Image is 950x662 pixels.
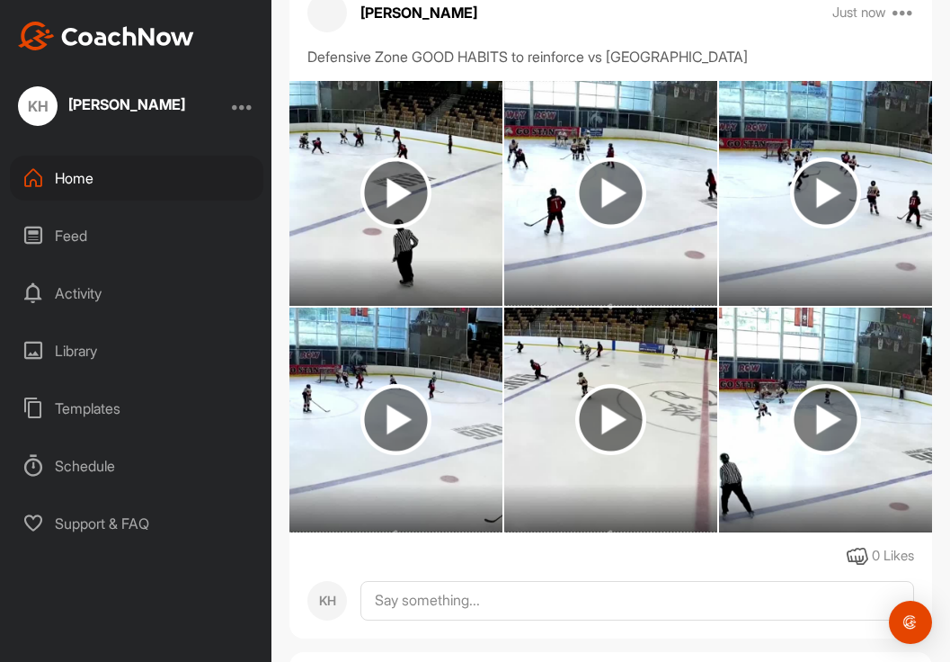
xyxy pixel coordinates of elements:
[289,81,502,306] img: media
[10,156,263,201] div: Home
[307,581,347,621] div: KH
[832,4,886,22] p: Just now
[360,2,477,23] p: [PERSON_NAME]
[575,157,646,228] img: play
[10,271,263,316] div: Activity
[504,81,717,306] img: media
[18,22,194,50] img: CoachNow
[790,384,861,455] img: play
[360,157,431,228] img: play
[872,546,914,567] div: 0 Likes
[360,384,431,455] img: play
[68,97,185,112] div: [PERSON_NAME]
[504,308,717,532] img: media
[575,384,646,455] img: play
[790,157,861,228] img: play
[10,443,263,488] div: Schedule
[307,46,914,67] div: Defensive Zone GOOD HABITS to reinforce vs [GEOGRAPHIC_DATA]
[10,328,263,373] div: Library
[289,308,502,532] img: media
[719,81,932,306] img: media
[10,213,263,258] div: Feed
[18,86,58,126] div: KH
[719,308,932,532] img: media
[10,501,263,546] div: Support & FAQ
[10,386,263,431] div: Templates
[889,601,932,644] div: Open Intercom Messenger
